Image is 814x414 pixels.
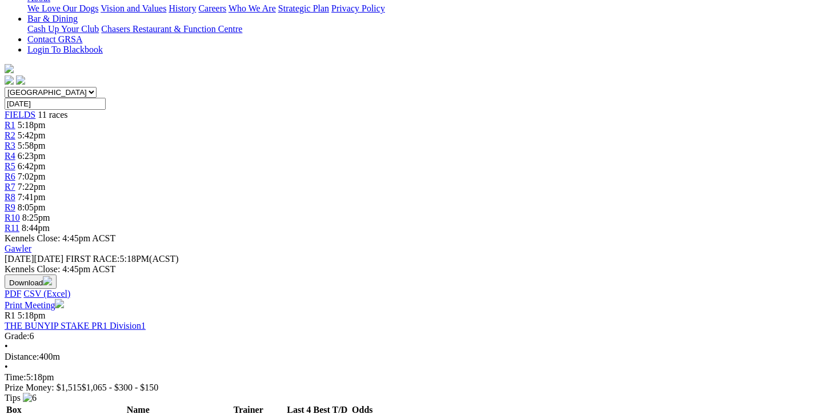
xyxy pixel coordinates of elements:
[5,383,809,393] div: Prize Money: $1,515
[43,276,52,285] img: download.svg
[5,141,15,150] a: R3
[5,110,35,120] a: FIELDS
[5,172,15,181] a: R6
[5,289,809,299] div: Download
[5,372,809,383] div: 5:18pm
[5,274,57,289] button: Download
[27,45,103,54] a: Login To Blackbook
[5,264,809,274] div: Kennels Close: 4:45pm ACST
[16,75,25,85] img: twitter.svg
[38,110,67,120] span: 11 races
[5,289,21,298] a: PDF
[169,3,196,13] a: History
[23,393,37,403] img: 6
[22,213,50,222] span: 8:25pm
[5,233,115,243] span: Kennels Close: 4:45pm ACST
[5,213,20,222] a: R10
[5,300,64,310] a: Print Meeting
[5,192,15,202] a: R8
[27,24,99,34] a: Cash Up Your Club
[27,14,78,23] a: Bar & Dining
[18,310,46,320] span: 5:18pm
[278,3,329,13] a: Strategic Plan
[18,120,46,130] span: 5:18pm
[22,223,50,233] span: 8:44pm
[5,244,31,253] a: Gawler
[27,3,809,14] div: About
[18,161,46,171] span: 6:42pm
[331,3,385,13] a: Privacy Policy
[27,34,82,44] a: Contact GRSA
[5,331,30,341] span: Grade:
[5,223,19,233] a: R11
[66,254,179,264] span: 5:18PM(ACST)
[5,352,809,362] div: 400m
[5,161,15,171] a: R5
[66,254,119,264] span: FIRST RACE:
[5,372,26,382] span: Time:
[18,151,46,161] span: 6:23pm
[5,310,15,320] span: R1
[5,362,8,372] span: •
[5,130,15,140] a: R2
[5,341,8,351] span: •
[5,120,15,130] a: R1
[18,182,46,192] span: 7:22pm
[23,289,70,298] a: CSV (Excel)
[55,299,64,308] img: printer.svg
[5,331,809,341] div: 6
[82,383,159,392] span: $1,065 - $300 - $150
[5,254,63,264] span: [DATE]
[5,254,34,264] span: [DATE]
[18,130,46,140] span: 5:42pm
[5,98,106,110] input: Select date
[5,64,14,73] img: logo-grsa-white.png
[5,352,39,361] span: Distance:
[18,172,46,181] span: 7:02pm
[27,3,98,13] a: We Love Our Dogs
[5,182,15,192] a: R7
[5,393,21,403] span: Tips
[27,24,809,34] div: Bar & Dining
[18,202,46,212] span: 8:05pm
[5,321,146,331] a: THE BUNYIP STAKE PR1 Division1
[5,75,14,85] img: facebook.svg
[18,141,46,150] span: 5:58pm
[198,3,226,13] a: Careers
[101,24,242,34] a: Chasers Restaurant & Function Centre
[18,192,46,202] span: 7:41pm
[101,3,166,13] a: Vision and Values
[5,202,15,212] a: R9
[228,3,276,13] a: Who We Are
[5,151,15,161] a: R4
